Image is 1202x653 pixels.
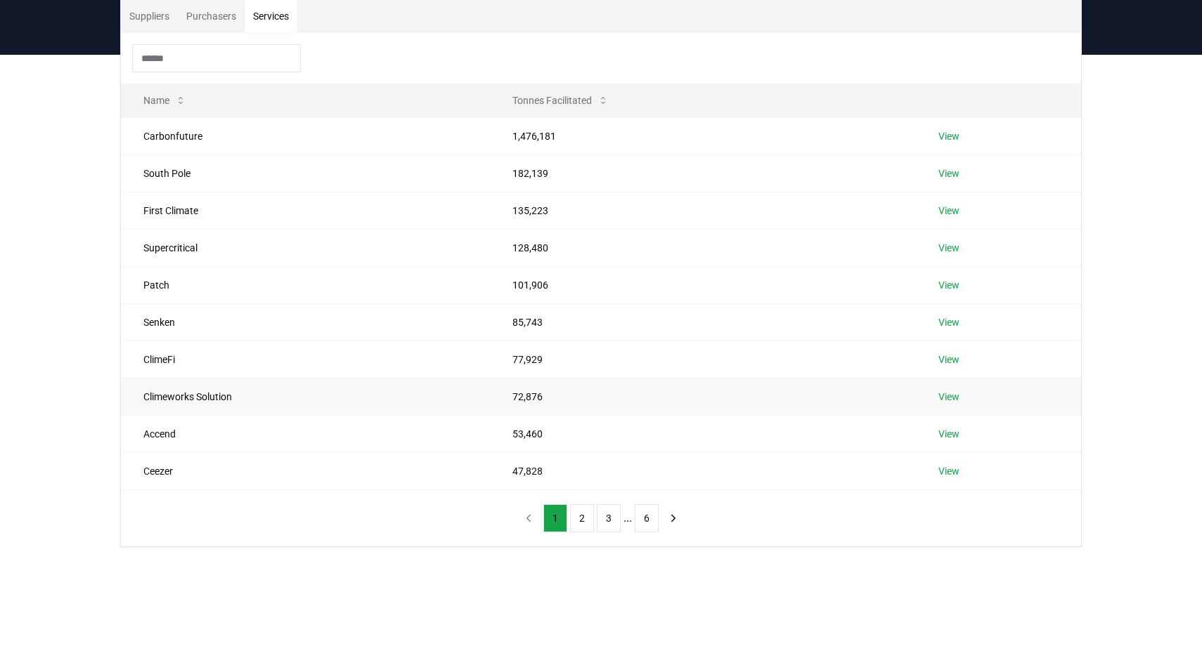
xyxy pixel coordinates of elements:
td: First Climate [121,192,490,229]
td: 182,139 [490,154,916,192]
button: 6 [635,504,659,532]
td: ClimeFi [121,341,490,378]
td: 128,480 [490,229,916,266]
a: View [938,390,959,404]
td: 135,223 [490,192,916,229]
button: 2 [570,504,594,532]
td: Climeworks Solution [121,378,490,415]
td: Ceezer [121,452,490,489]
td: 72,876 [490,378,916,415]
td: South Pole [121,154,490,192]
button: Tonnes Facilitated [501,86,620,114]
button: 3 [597,504,621,532]
td: 47,828 [490,452,916,489]
td: 1,476,181 [490,117,916,154]
a: View [938,464,959,478]
a: View [938,241,959,255]
td: 53,460 [490,415,916,452]
button: 1 [543,504,567,532]
button: next page [661,504,685,532]
button: Name [132,86,198,114]
td: Senken [121,303,490,341]
a: View [938,129,959,143]
td: Supercritical [121,229,490,266]
td: Patch [121,266,490,303]
a: View [938,315,959,329]
td: Carbonfuture [121,117,490,154]
td: Accend [121,415,490,452]
a: View [938,278,959,292]
td: 77,929 [490,341,916,378]
a: View [938,427,959,441]
a: View [938,204,959,218]
a: View [938,352,959,367]
td: 101,906 [490,266,916,303]
a: View [938,166,959,180]
li: ... [623,510,632,527]
td: 85,743 [490,303,916,341]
